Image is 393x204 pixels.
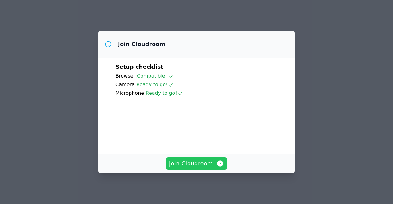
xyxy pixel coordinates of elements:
span: Join Cloudroom [169,159,224,168]
button: Join Cloudroom [166,157,227,170]
span: Setup checklist [115,64,163,70]
span: Ready to go! [136,82,174,87]
span: Compatible [137,73,174,79]
span: Camera: [115,82,136,87]
span: Browser: [115,73,137,79]
span: Microphone: [115,90,146,96]
span: Ready to go! [146,90,183,96]
h3: Join Cloudroom [118,40,165,48]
